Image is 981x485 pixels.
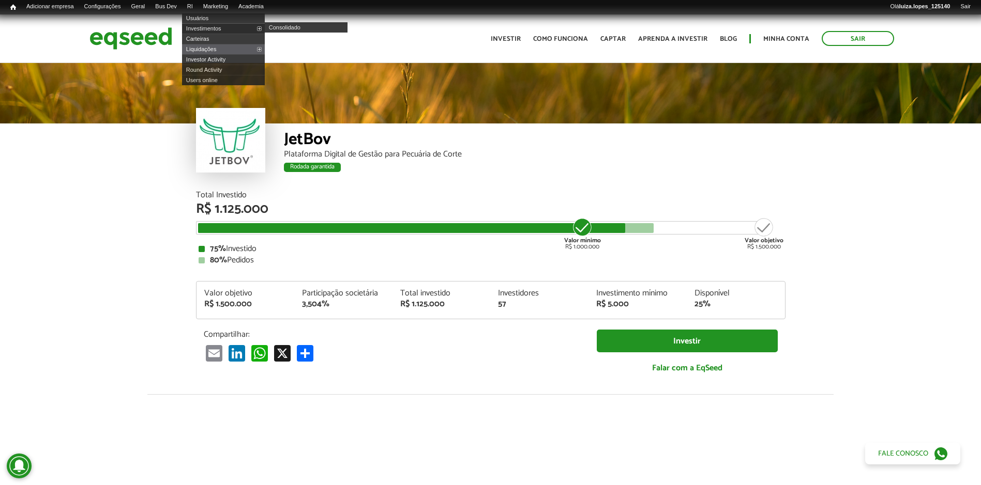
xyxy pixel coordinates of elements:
strong: Valor mínimo [564,236,601,245]
div: R$ 1.125.000 [400,300,483,308]
a: Email [204,345,224,362]
div: Pedidos [199,256,783,264]
a: Oláluiza.lopes_125140 [885,3,955,11]
div: 25% [695,300,777,308]
div: Rodada garantida [284,163,341,172]
div: Investido [199,245,783,253]
div: Investidores [498,289,581,298]
a: Início [5,3,21,12]
a: Sair [955,3,976,11]
a: Investir [491,36,521,42]
div: 57 [498,300,581,308]
div: R$ 1.500.000 [204,300,287,308]
a: LinkedIn [227,345,247,362]
strong: Valor objetivo [745,236,783,245]
a: Fale conosco [865,443,960,464]
a: Bus Dev [150,3,182,11]
a: Blog [720,36,737,42]
a: Marketing [198,3,233,11]
a: Academia [233,3,269,11]
div: Plataforma Digital de Gestão para Pecuária de Corte [284,150,786,159]
a: Como funciona [533,36,588,42]
strong: luiza.lopes_125140 [899,3,950,9]
a: X [272,345,293,362]
a: Captar [600,36,626,42]
div: R$ 1.000.000 [563,217,602,250]
a: RI [182,3,198,11]
div: Total Investido [196,191,786,199]
span: Início [10,4,16,11]
a: Usuários [182,13,265,23]
a: Aprenda a investir [638,36,707,42]
div: Participação societária [302,289,385,298]
a: Minha conta [763,36,809,42]
a: WhatsApp [249,345,270,362]
p: Compartilhar: [204,330,581,339]
div: Total investido [400,289,483,298]
div: JetBov [284,131,786,150]
div: R$ 1.500.000 [745,217,783,250]
a: Falar com a EqSeed [597,357,778,379]
div: 3,504% [302,300,385,308]
a: Geral [126,3,150,11]
div: R$ 5.000 [596,300,679,308]
div: Disponível [695,289,777,298]
div: Valor objetivo [204,289,287,298]
a: Compartilhar [295,345,315,362]
strong: 75% [210,242,226,256]
a: Configurações [79,3,126,11]
div: Investimento mínimo [596,289,679,298]
a: Investir [597,330,778,353]
img: EqSeed [89,25,172,52]
a: Adicionar empresa [21,3,79,11]
div: R$ 1.125.000 [196,202,786,216]
strong: 80% [210,253,227,267]
a: Sair [822,31,894,46]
